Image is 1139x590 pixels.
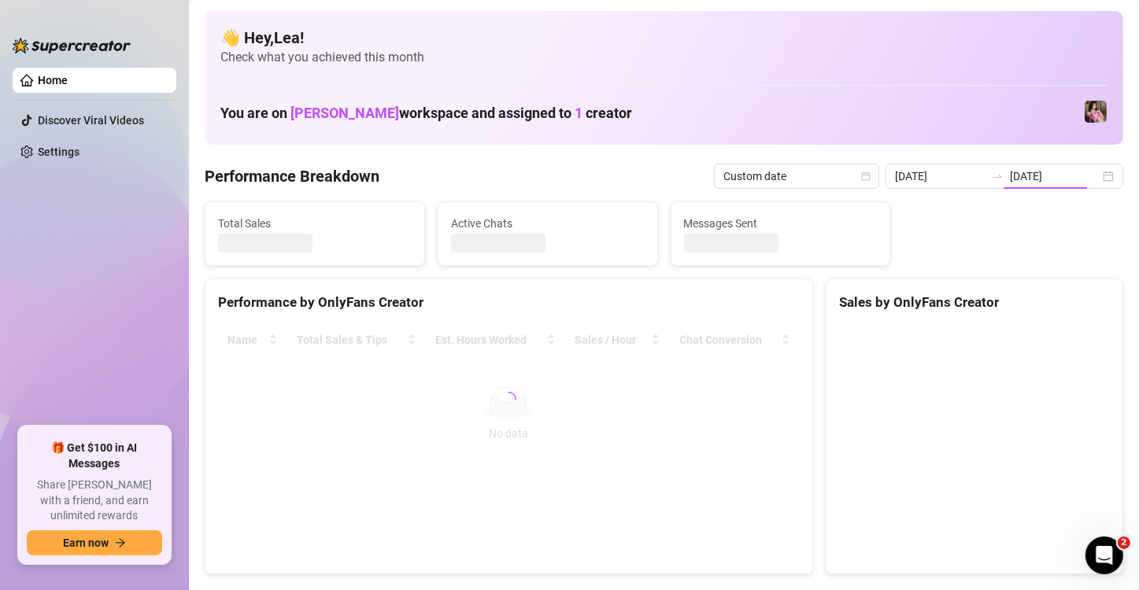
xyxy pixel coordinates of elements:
[27,441,162,471] span: 🎁 Get $100 in AI Messages
[684,215,878,232] span: Messages Sent
[38,146,80,158] a: Settings
[205,165,379,187] h4: Performance Breakdown
[27,478,162,524] span: Share [PERSON_NAME] with a friend, and earn unlimited rewards
[38,114,144,127] a: Discover Viral Videos
[13,38,131,53] img: logo-BBDzfeDw.svg
[1085,537,1123,574] iframe: Intercom live chat
[501,392,516,407] span: loading
[839,292,1110,313] div: Sales by OnlyFans Creator
[575,105,582,121] span: 1
[991,170,1004,183] span: swap-right
[27,530,162,555] button: Earn nowarrow-right
[220,49,1108,66] span: Check what you achieved this month
[991,170,1004,183] span: to
[218,215,412,232] span: Total Sales
[1085,101,1107,123] img: Nanner
[895,168,985,185] input: Start date
[290,105,399,121] span: [PERSON_NAME]
[115,537,126,548] span: arrow-right
[1118,537,1130,549] span: 2
[723,164,870,188] span: Custom date
[1010,168,1100,185] input: End date
[220,105,632,122] h1: You are on workspace and assigned to creator
[861,171,871,181] span: calendar
[38,74,68,87] a: Home
[451,215,645,232] span: Active Chats
[218,292,800,313] div: Performance by OnlyFans Creator
[220,27,1108,49] h4: 👋 Hey, Lea !
[63,537,109,549] span: Earn now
